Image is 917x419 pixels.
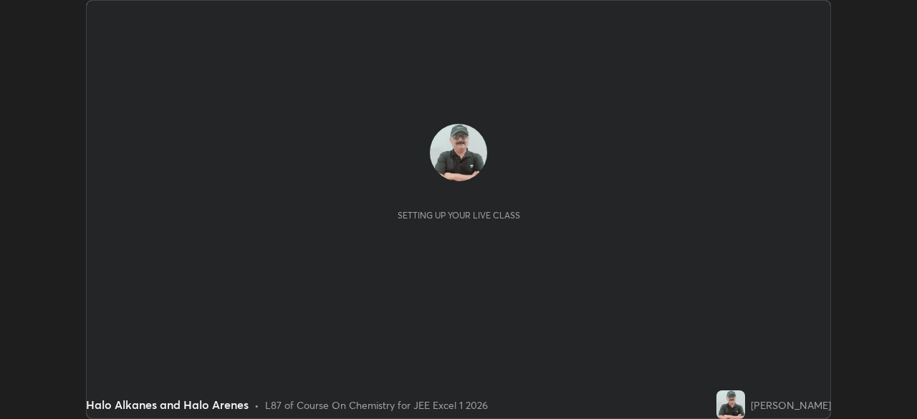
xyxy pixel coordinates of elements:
[265,398,488,413] div: L87 of Course On Chemistry for JEE Excel 1 2026
[86,396,249,413] div: Halo Alkanes and Halo Arenes
[430,124,487,181] img: 91f328810c824c01b6815d32d6391758.jpg
[751,398,831,413] div: [PERSON_NAME]
[398,210,520,221] div: Setting up your live class
[716,390,745,419] img: 91f328810c824c01b6815d32d6391758.jpg
[254,398,259,413] div: •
